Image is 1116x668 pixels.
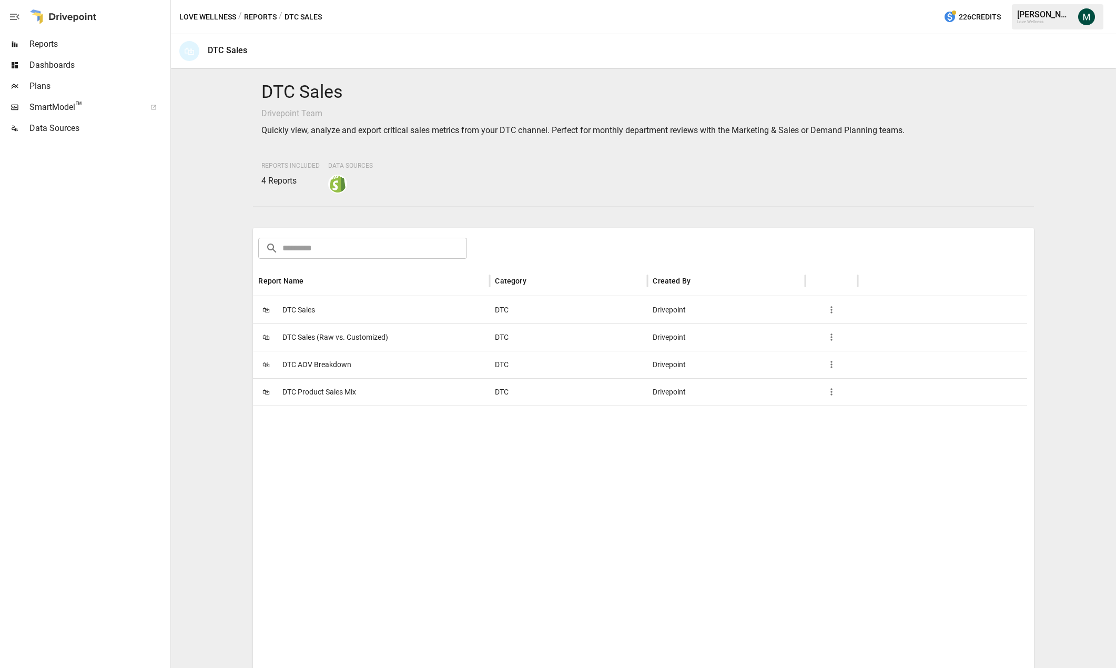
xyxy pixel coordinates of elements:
div: Drivepoint [647,351,805,378]
p: 4 Reports [261,175,320,187]
div: DTC Sales [208,45,247,55]
button: 226Credits [939,7,1005,27]
span: 226 Credits [959,11,1001,24]
div: Drivepoint [647,378,805,406]
span: DTC Product Sales Mix [282,379,356,406]
div: Report Name [258,277,303,285]
p: Drivepoint Team [261,107,1025,120]
div: / [279,11,282,24]
div: Category [495,277,526,285]
div: [PERSON_NAME] [1017,9,1072,19]
img: Michael Cormack [1078,8,1095,25]
button: Sort [692,274,706,288]
div: Drivepoint [647,323,805,351]
div: 🛍 [179,41,199,61]
div: DTC [490,323,647,351]
div: Love Wellness [1017,19,1072,24]
span: 🛍 [258,302,274,318]
button: Sort [527,274,542,288]
img: shopify [329,176,346,193]
div: / [238,11,242,24]
span: DTC AOV Breakdown [282,351,351,378]
span: Plans [29,80,168,93]
button: Michael Cormack [1072,2,1101,32]
span: 🛍 [258,384,274,400]
span: Reports Included [261,162,320,169]
span: ™ [75,99,83,113]
div: DTC [490,296,647,323]
button: Sort [305,274,319,288]
span: 🛍 [258,357,274,372]
span: Data Sources [29,122,168,135]
button: Love Wellness [179,11,236,24]
span: Data Sources [328,162,373,169]
div: DTC [490,378,647,406]
span: Dashboards [29,59,168,72]
span: 🛍 [258,329,274,345]
span: DTC Sales [282,297,315,323]
span: SmartModel [29,101,139,114]
span: DTC Sales (Raw vs. Customized) [282,324,388,351]
h4: DTC Sales [261,81,1025,103]
p: Quickly view, analyze and export critical sales metrics from your DTC channel. Perfect for monthl... [261,124,1025,137]
div: Drivepoint [647,296,805,323]
button: Reports [244,11,277,24]
div: Created By [653,277,691,285]
div: DTC [490,351,647,378]
span: Reports [29,38,168,50]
